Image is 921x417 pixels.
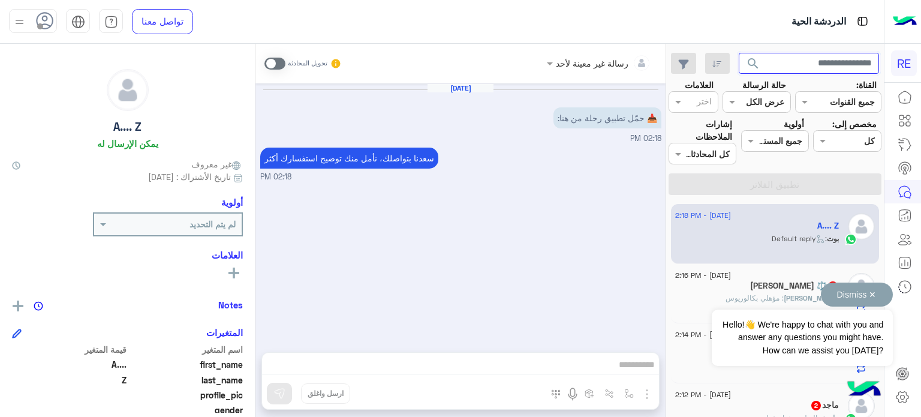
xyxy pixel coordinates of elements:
[12,358,127,371] span: A....
[893,9,917,34] img: Logo
[129,374,243,386] span: last_name
[742,79,786,91] label: حالة الرسالة
[891,50,917,76] div: RE
[848,213,875,240] img: defaultAdmin.png
[697,95,714,110] div: اختر
[669,173,881,195] button: تطبيق الفلاتر
[206,327,243,338] h6: المتغيرات
[260,148,438,169] p: 13/8/2025, 2:18 PM
[669,118,732,143] label: إشارات الملاحظات
[810,400,839,410] h5: ماجد
[855,14,870,29] img: tab
[739,53,768,79] button: search
[675,329,731,340] span: [DATE] - 2:14 PM
[553,107,661,128] p: 13/8/2025, 2:18 PM
[832,118,877,130] label: مخصص إلى:
[132,9,193,34] a: تواصل معنا
[772,234,827,243] span: : Default reply
[129,358,243,371] span: first_name
[129,389,243,401] span: profile_pic
[104,15,118,29] img: tab
[218,299,243,310] h6: Notes
[685,79,714,91] label: العلامات
[13,301,23,311] img: add
[811,401,821,410] span: 2
[260,172,291,183] span: 02:18 PM
[301,383,350,404] button: ارسل واغلق
[113,120,142,134] h5: A.... Z
[428,84,493,92] h6: [DATE]
[843,369,885,411] img: hulul-logo.png
[746,56,760,71] span: search
[821,283,893,307] button: Dismiss ✕
[12,250,243,260] h6: العلامات
[107,70,148,110] img: defaultAdmin.png
[750,281,839,291] h5: Youssef Al-Abbasi ⚖️
[828,281,838,291] span: 7
[784,118,804,130] label: أولوية
[12,404,127,416] span: null
[129,404,243,416] span: gender
[856,79,877,91] label: القناة:
[675,389,731,400] span: [DATE] - 2:12 PM
[817,221,839,231] h5: A.... Z
[12,14,27,29] img: profile
[12,343,127,356] span: قيمة المتغير
[845,233,857,245] img: WhatsApp
[712,310,892,366] span: Hello!👋 We're happy to chat with you and answer any questions you might have. How can we assist y...
[148,170,231,183] span: تاريخ الأشتراك : [DATE]
[129,343,243,356] span: اسم المتغير
[675,270,731,281] span: [DATE] - 2:16 PM
[221,197,243,208] h6: أولوية
[191,158,243,170] span: غير معروف
[791,14,846,30] p: الدردشة الحية
[630,134,661,143] span: 02:18 PM
[97,138,158,149] h6: يمكن الإرسال له
[99,9,123,34] a: tab
[288,59,327,68] small: تحويل المحادثة
[71,15,85,29] img: tab
[827,234,839,243] span: بوت
[675,210,731,221] span: [DATE] - 2:18 PM
[12,374,127,386] span: Z
[34,301,43,311] img: notes
[848,273,875,300] img: defaultAdmin.png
